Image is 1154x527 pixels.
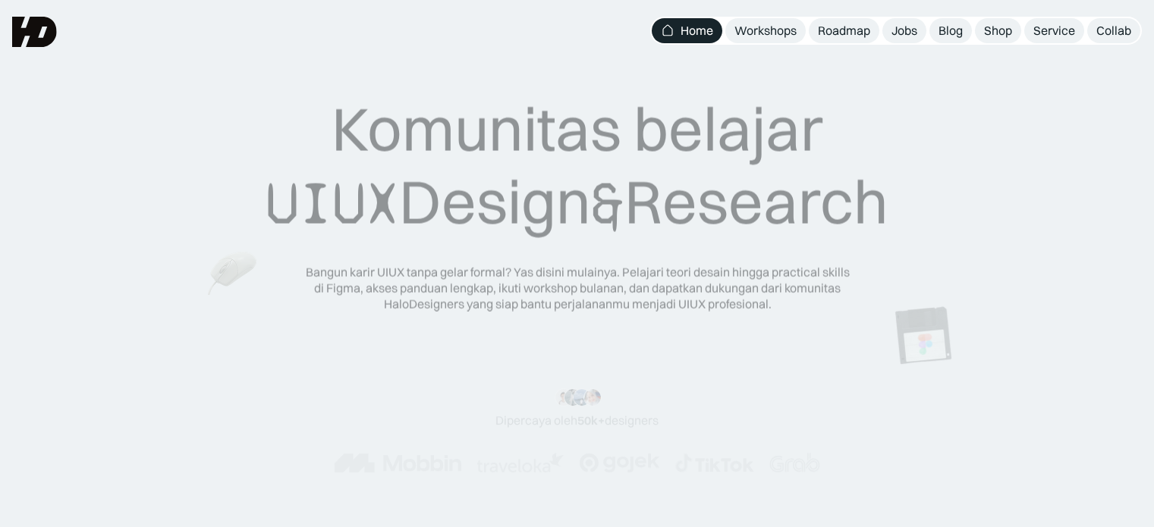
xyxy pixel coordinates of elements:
a: Shop [975,18,1021,43]
div: Roadmap [818,23,870,39]
a: Home [652,18,722,43]
div: Komunitas belajar Design Research [266,93,888,240]
span: 50k+ [577,413,605,428]
div: Shop [984,23,1012,39]
div: Jobs [891,23,917,39]
a: Service [1024,18,1084,43]
div: Blog [939,23,963,39]
div: Home [681,23,713,39]
div: Service [1033,23,1075,39]
div: Workshops [734,23,797,39]
div: Dipercaya oleh designers [495,413,659,428]
div: Collab [1096,23,1131,39]
a: Jobs [882,18,926,43]
a: Blog [929,18,972,43]
span: & [591,168,624,240]
a: Workshops [725,18,806,43]
a: Collab [1087,18,1140,43]
div: Bangun karir UIUX tanpa gelar formal? Yas disini mulainya. Pelajari teori desain hingga practical... [304,265,851,312]
span: UIUX [266,168,399,240]
a: Roadmap [809,18,879,43]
